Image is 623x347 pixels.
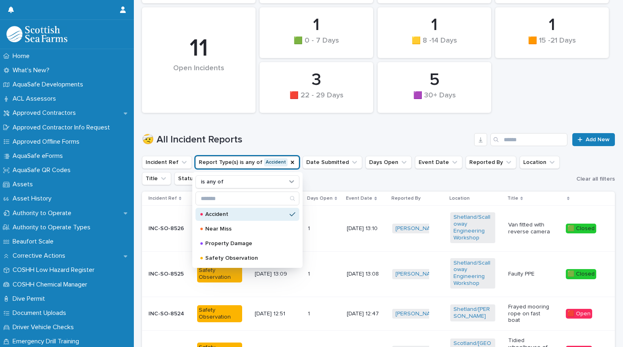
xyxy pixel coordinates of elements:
[142,134,471,146] h1: 🤕 All Incident Reports
[9,281,94,289] p: COSHH Chemical Manager
[395,225,440,232] a: [PERSON_NAME]
[453,214,492,241] a: Shetland/Scalloway Engineering Workshop
[391,15,477,35] div: 1
[273,91,359,108] div: 🟥 22 - 29 Days
[201,179,223,185] p: is any of
[466,156,516,169] button: Reported By
[9,109,82,117] p: Approved Contractors
[365,156,412,169] button: Days Open
[142,251,615,297] tr: INC-SO-8525Safety Observation[DATE] 13:0911 [DATE] 13:08[PERSON_NAME] Shetland/Scalloway Engineer...
[391,91,477,108] div: 🟪 30+ Days
[347,271,386,278] p: [DATE] 13:08
[148,310,191,317] p: INC-SO-8524
[509,37,595,54] div: 🟧 15 -21 Days
[507,194,518,203] p: Title
[197,305,242,322] div: Safety Observation
[9,81,90,88] p: AquaSafe Developments
[347,310,386,317] p: [DATE] 12:47
[391,70,477,90] div: 5
[566,269,596,279] div: 🟩 Closed
[346,194,372,203] p: Event Date
[508,304,553,324] p: Frayed mooring rope on fast boat
[9,67,56,74] p: What's New?
[9,209,78,217] p: Authority to Operate
[205,211,286,217] p: Accident
[148,225,191,232] p: INC-SO-8526
[308,269,311,278] p: 1
[573,173,615,185] button: Clear all filters
[148,194,177,203] p: Incident Ref
[391,37,477,54] div: 🟨 8 -14 Days
[9,252,72,260] p: Corrective Actions
[255,271,300,278] p: [DATE] 13:09
[9,181,39,188] p: Assets
[586,137,610,142] span: Add New
[572,133,615,146] a: Add New
[395,271,440,278] a: [PERSON_NAME]
[308,309,311,317] p: 1
[197,265,242,282] div: Safety Observation
[9,309,73,317] p: Document Uploads
[9,224,97,231] p: Authority to Operate Types
[9,323,80,331] p: Driver Vehicle Checks
[174,172,209,185] button: Status
[205,226,286,232] p: Near Miss
[195,192,299,205] div: Search
[509,15,595,35] div: 1
[449,194,470,203] p: Location
[148,271,191,278] p: INC-SO-8525
[156,34,242,63] div: 11
[205,255,286,261] p: Safety Observation
[391,194,421,203] p: Reported By
[273,37,359,54] div: 🟩 0 - 7 Days
[205,241,286,246] p: Property Damage
[453,306,492,320] a: Shetland/[PERSON_NAME]
[195,156,299,169] button: Report Type(s)
[576,176,615,182] span: Clear all filters
[6,26,67,42] img: bPIBxiqnSb2ggTQWdOVV
[9,138,86,146] p: Approved Offline Forms
[273,70,359,90] div: 3
[347,225,386,232] p: [DATE] 13:10
[415,156,462,169] button: Event Date
[508,271,553,278] p: Faulty PPE
[303,156,362,169] button: Date Submitted
[9,124,116,131] p: Approved Contractor Info Request
[508,222,553,235] p: Van fitted with reverse camera
[9,238,60,246] p: Beaufort Scale
[9,52,36,60] p: Home
[9,266,101,274] p: COSHH Low Hazard Register
[566,224,596,234] div: 🟩 Closed
[142,297,615,330] tr: INC-SO-8524Safety Observation[DATE] 12:5111 [DATE] 12:47[PERSON_NAME] Shetland/[PERSON_NAME] Fray...
[490,133,567,146] input: Search
[9,166,77,174] p: AquaSafe QR Codes
[142,156,192,169] button: Incident Ref
[255,310,300,317] p: [DATE] 12:51
[142,206,615,251] tr: INC-SO-8526Safety Observation[DATE] 13:1211 [DATE] 13:10[PERSON_NAME] Shetland/Scalloway Engineer...
[307,194,333,203] p: Days Open
[196,192,299,205] input: Search
[9,195,58,203] p: Asset History
[566,309,592,319] div: 🟥 Open
[395,310,440,317] a: [PERSON_NAME]
[453,260,492,287] a: Shetland/Scalloway Engineering Workshop
[308,224,311,232] p: 1
[9,338,86,345] p: Emergency Drill Training
[520,156,560,169] button: Location
[273,15,359,35] div: 1
[156,64,242,90] div: Open Incidents
[9,295,52,303] p: Dive Permit
[9,152,69,160] p: AquaSafe eForms
[142,172,171,185] button: Title
[9,95,62,103] p: ACL Assessors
